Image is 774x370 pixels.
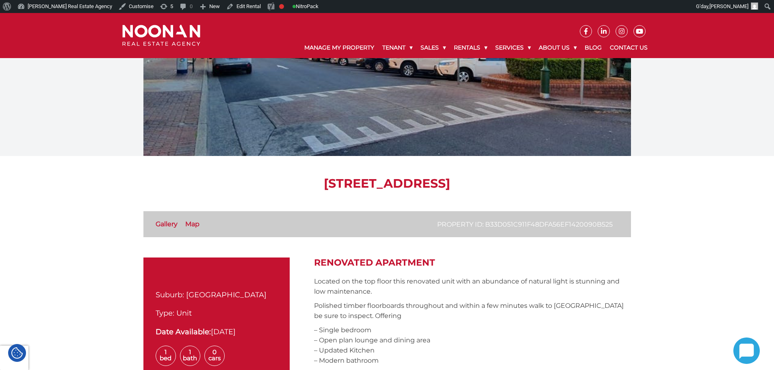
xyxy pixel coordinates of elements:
[156,290,184,299] span: Suburb:
[450,37,491,58] a: Rentals
[416,37,450,58] a: Sales
[156,220,178,228] a: Gallery
[535,37,581,58] a: About Us
[143,176,631,191] h1: [STREET_ADDRESS]
[314,325,631,366] p: – Single bedroom – Open plan lounge and dining area – Updated Kitchen – Modern bathroom
[156,309,174,318] span: Type:
[314,301,631,321] p: Polished timber floorboards throughout and within a few minutes walk to [GEOGRAPHIC_DATA] be sure...
[491,37,535,58] a: Services
[8,344,26,362] div: Cookie Settings
[185,220,199,228] a: Map
[156,327,211,336] strong: Date Available:
[122,25,200,46] img: Noonan Real Estate Agency
[314,257,631,268] h2: Renovated Apartment
[279,4,284,9] div: Focus keyphrase not set
[378,37,416,58] a: Tenant
[314,276,631,296] p: Located on the top floor this renovated unit with an abundance of natural light is stunning and l...
[709,3,748,9] span: [PERSON_NAME]
[581,37,606,58] a: Blog
[156,346,176,366] span: 1 Bed
[300,37,378,58] a: Manage My Property
[204,346,225,366] span: 0 Cars
[156,327,278,338] div: [DATE]
[437,219,613,229] p: Property ID: b33d051c911f48dfa56ef1420090b525
[180,346,200,366] span: 1 Bath
[606,37,652,58] a: Contact Us
[186,290,267,299] span: [GEOGRAPHIC_DATA]
[176,309,192,318] span: Unit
